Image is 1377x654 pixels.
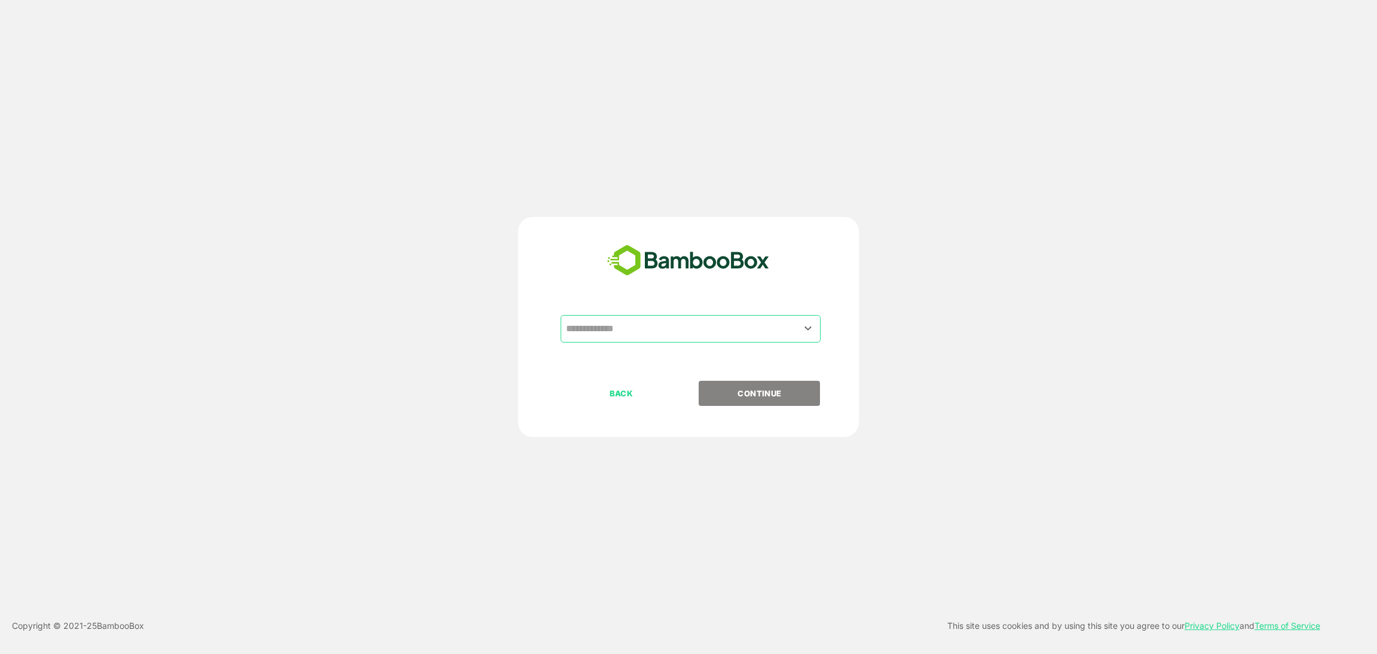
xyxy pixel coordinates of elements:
a: Terms of Service [1254,621,1320,631]
button: Open [800,320,816,337]
p: CONTINUE [700,387,819,400]
button: CONTINUE [699,381,820,406]
p: BACK [562,387,681,400]
p: This site uses cookies and by using this site you agree to our and [947,619,1320,633]
img: bamboobox [601,241,776,280]
button: BACK [561,381,682,406]
p: Copyright © 2021- 25 BambooBox [12,619,144,633]
a: Privacy Policy [1185,621,1240,631]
